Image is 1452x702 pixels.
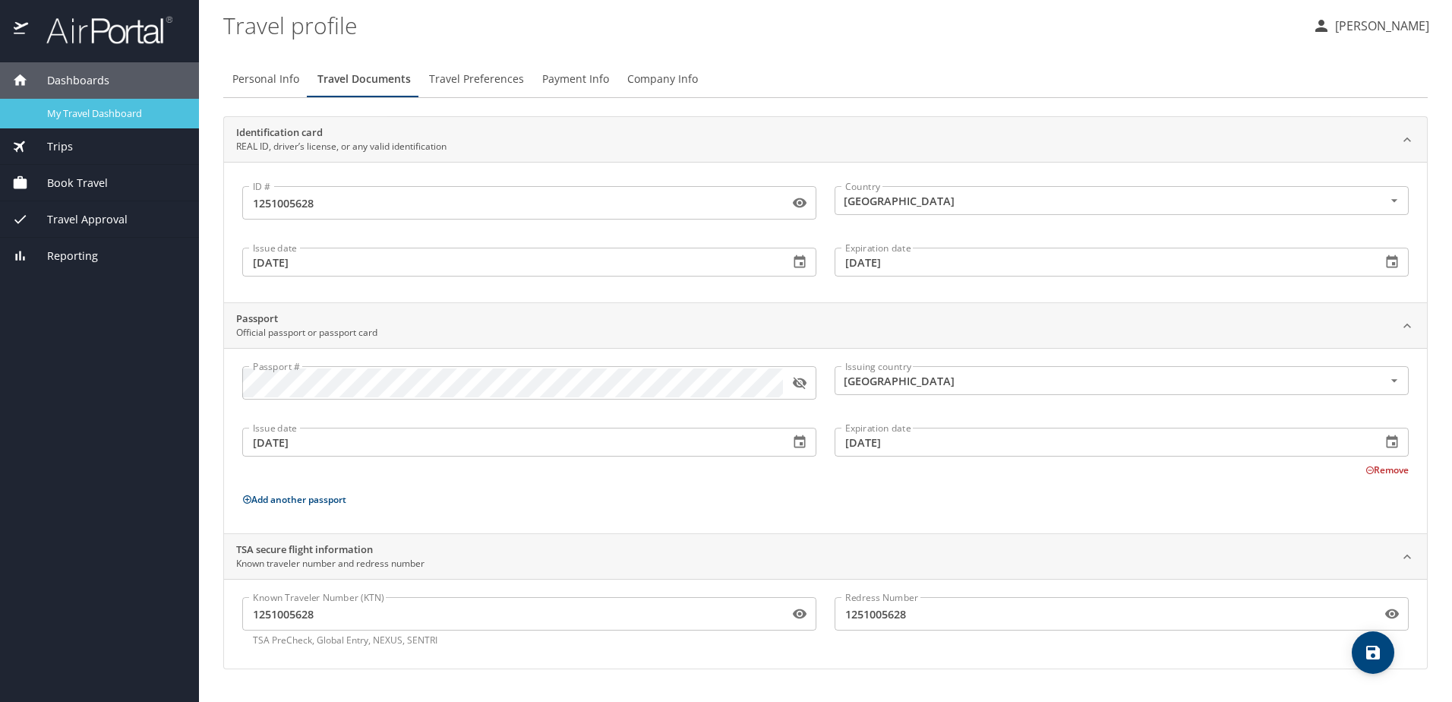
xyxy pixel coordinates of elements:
[223,61,1428,97] div: Profile
[14,15,30,45] img: icon-airportal.png
[1306,12,1435,40] button: [PERSON_NAME]
[1385,372,1403,390] button: Open
[232,70,299,89] span: Personal Info
[1330,17,1429,35] p: [PERSON_NAME]
[28,248,98,264] span: Reporting
[1365,463,1409,476] button: Remove
[236,557,425,571] p: Known traveler number and redress number
[429,70,524,89] span: Travel Preferences
[236,140,447,153] p: REAL ID, driver’s license, or any valid identification
[1385,191,1403,210] button: Open
[253,634,806,647] p: TSA PreCheck, Global Entry, NEXUS, SENTRI
[835,248,1369,277] input: MM/DD/YYYY
[1352,631,1394,674] button: save
[223,2,1300,49] h1: Travel profile
[242,428,777,457] input: MM/DD/YYYY
[28,211,128,228] span: Travel Approval
[30,15,172,45] img: airportal-logo.png
[28,175,108,191] span: Book Travel
[47,106,181,121] span: My Travel Dashboard
[236,326,377,340] p: Official passport or passport card
[627,70,698,89] span: Company Info
[224,162,1427,302] div: Identification cardREAL ID, driver’s license, or any valid identification
[542,70,609,89] span: Payment Info
[317,70,411,89] span: Travel Documents
[242,248,777,277] input: MM/DD/YYYY
[28,72,109,89] span: Dashboards
[224,303,1427,349] div: PassportOfficial passport or passport card
[236,542,425,558] h2: TSA secure flight information
[835,428,1369,457] input: MM/DD/YYYY
[242,493,346,506] button: Add another passport
[28,138,73,155] span: Trips
[236,125,447,141] h2: Identification card
[224,348,1427,533] div: PassportOfficial passport or passport card
[224,534,1427,580] div: TSA secure flight informationKnown traveler number and redress number
[224,579,1427,669] div: TSA secure flight informationKnown traveler number and redress number
[224,117,1427,163] div: Identification cardREAL ID, driver’s license, or any valid identification
[236,311,377,327] h2: Passport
